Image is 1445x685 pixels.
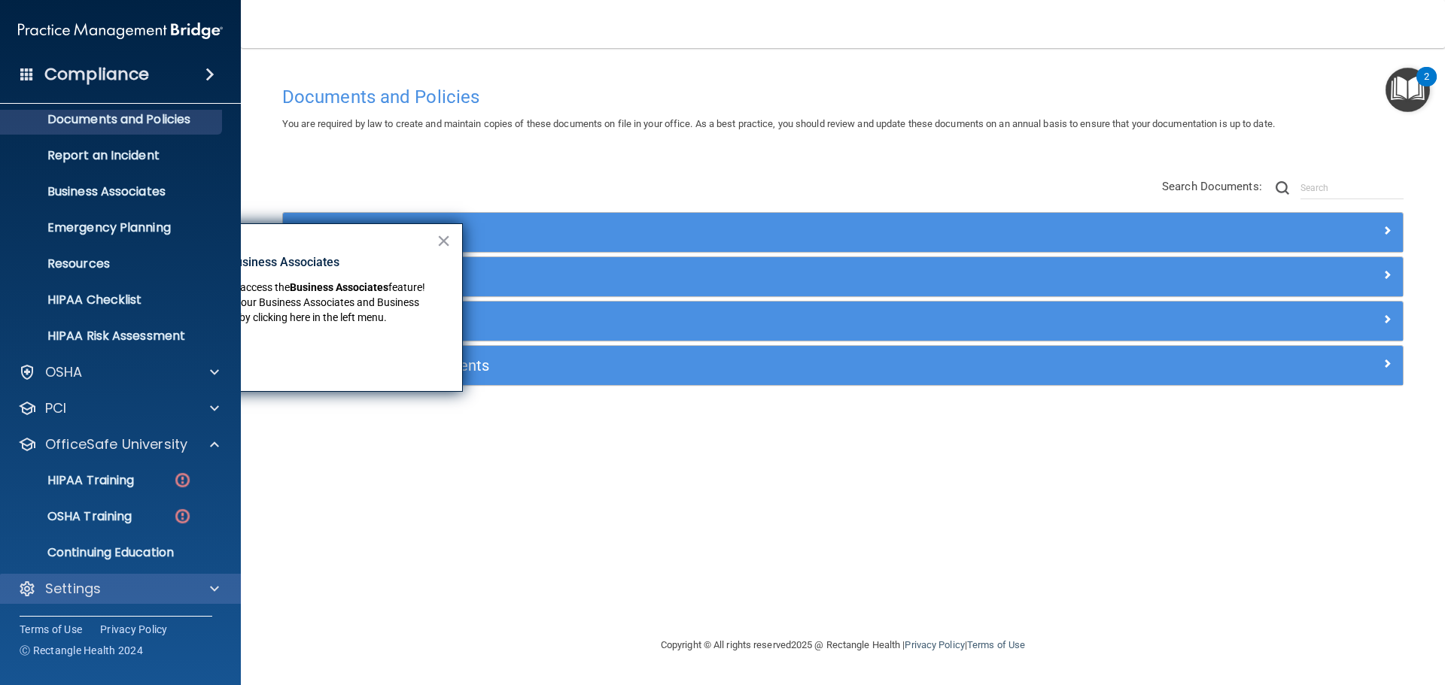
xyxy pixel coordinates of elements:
[282,118,1275,129] span: You are required by law to create and maintain copies of these documents on file in your office. ...
[568,621,1118,669] div: Copyright © All rights reserved 2025 @ Rectangle Health | |
[10,329,215,344] p: HIPAA Risk Assessment
[1424,77,1429,96] div: 2
[10,148,215,163] p: Report an Incident
[173,507,192,526] img: danger-circle.6113f641.png
[100,622,168,637] a: Privacy Policy
[905,639,964,650] a: Privacy Policy
[1162,180,1262,193] span: Search Documents:
[10,184,215,199] p: Business Associates
[10,545,215,560] p: Continuing Education
[294,313,1112,329] h5: Practice Forms and Logs
[10,112,215,127] p: Documents and Policies
[437,229,451,253] button: Close
[10,509,132,524] p: OSHA Training
[10,256,215,271] p: Resources
[282,87,1404,107] h4: Documents and Policies
[45,399,66,417] p: PCI
[290,281,388,293] strong: Business Associates
[132,281,427,323] span: feature! You can now manage your Business Associates and Business Associate Agreements by clickin...
[20,622,82,637] a: Terms of Use
[45,363,83,381] p: OSHA
[132,254,436,271] p: New Location for Business Associates
[45,580,101,598] p: Settings
[294,357,1112,374] h5: Employee Acknowledgments
[20,643,143,658] span: Ⓒ Rectangle Health 2024
[10,473,134,488] p: HIPAA Training
[18,16,223,46] img: PMB logo
[294,224,1112,241] h5: Policies
[294,268,1112,285] h5: Privacy Documents
[173,471,192,490] img: danger-circle.6113f641.png
[1276,181,1289,195] img: ic-search.3b580494.png
[967,639,1025,650] a: Terms of Use
[1386,68,1430,112] button: Open Resource Center, 2 new notifications
[10,292,215,308] p: HIPAA Checklist
[45,435,187,453] p: OfficeSafe University
[44,64,149,85] h4: Compliance
[10,220,215,235] p: Emergency Planning
[1300,177,1404,199] input: Search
